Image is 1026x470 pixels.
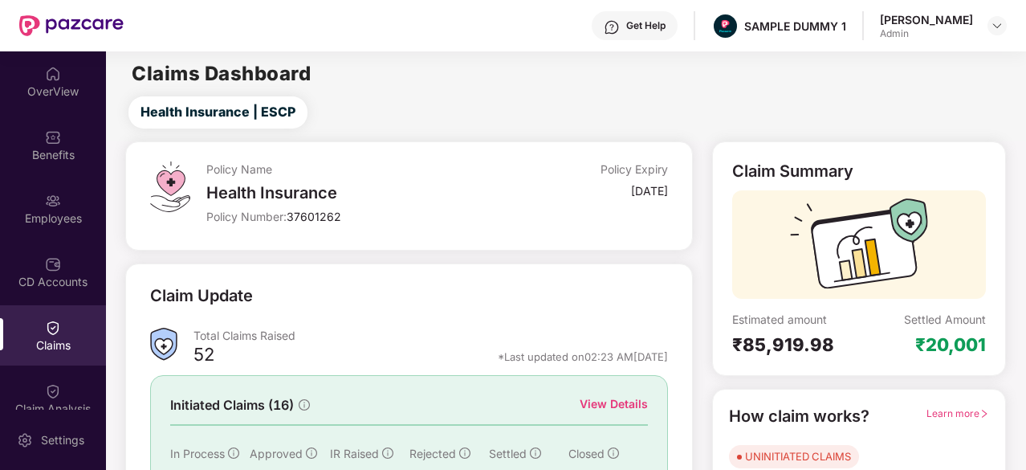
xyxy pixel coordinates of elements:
h2: Claims Dashboard [132,64,311,84]
span: Health Insurance | ESCP [140,102,295,122]
img: ClaimsSummaryIcon [150,328,177,361]
img: New Pazcare Logo [19,15,124,36]
div: Policy Name [206,161,515,177]
span: info-circle [530,448,541,459]
span: info-circle [299,399,310,411]
img: svg+xml;base64,PHN2ZyBpZD0iQ2xhaW0iIHhtbG5zPSJodHRwOi8vd3d3LnczLm9yZy8yMDAwL3N2ZyIgd2lkdGg9IjIwIi... [45,320,61,336]
img: svg+xml;base64,PHN2ZyBpZD0iSG9tZSIgeG1sbnM9Imh0dHA6Ly93d3cudzMub3JnLzIwMDAvc3ZnIiB3aWR0aD0iMjAiIG... [45,66,61,82]
span: info-circle [608,448,619,459]
span: info-circle [382,448,393,459]
div: UNINITIATED CLAIMS [745,448,851,464]
img: svg+xml;base64,PHN2ZyBpZD0iU2V0dGluZy0yMHgyMCIgeG1sbnM9Imh0dHA6Ly93d3cudzMub3JnLzIwMDAvc3ZnIiB3aW... [17,432,33,448]
div: Health Insurance [206,183,515,202]
div: [DATE] [631,183,668,198]
span: 37601262 [287,210,341,223]
img: svg+xml;base64,PHN2ZyBpZD0iQmVuZWZpdHMiIHhtbG5zPSJodHRwOi8vd3d3LnczLm9yZy8yMDAwL3N2ZyIgd2lkdGg9Ij... [45,129,61,145]
div: How claim works? [729,404,869,429]
img: svg+xml;base64,PHN2ZyBpZD0iQ2xhaW0iIHhtbG5zPSJodHRwOi8vd3d3LnczLm9yZy8yMDAwL3N2ZyIgd2lkdGg9IjIwIi... [45,383,61,399]
img: svg+xml;base64,PHN2ZyBpZD0iRHJvcGRvd24tMzJ4MzIiIHhtbG5zPSJodHRwOi8vd3d3LnczLm9yZy8yMDAwL3N2ZyIgd2... [991,19,1004,32]
img: svg+xml;base64,PHN2ZyBpZD0iQ0RfQWNjb3VudHMiIGRhdGEtbmFtZT0iQ0QgQWNjb3VudHMiIHhtbG5zPSJodHRwOi8vd3... [45,256,61,272]
div: ₹85,919.98 [732,333,859,356]
span: info-circle [306,448,317,459]
img: svg+xml;base64,PHN2ZyB4bWxucz0iaHR0cDovL3d3dy53My5vcmcvMjAwMC9zdmciIHdpZHRoPSI0OS4zMiIgaGVpZ2h0PS... [150,161,189,212]
img: svg+xml;base64,PHN2ZyBpZD0iSGVscC0zMngzMiIgeG1sbnM9Imh0dHA6Ly93d3cudzMub3JnLzIwMDAvc3ZnIiB3aWR0aD... [604,19,620,35]
div: Claim Summary [732,161,853,181]
span: info-circle [228,448,239,459]
span: IR Raised [330,447,379,460]
div: Policy Expiry [601,161,668,177]
div: Admin [880,27,973,40]
span: Initiated Claims (16) [170,395,294,415]
div: *Last updated on 02:23 AM[DATE] [498,349,668,364]
div: 52 [193,343,214,370]
div: Estimated amount [732,312,859,327]
span: Settled [489,447,527,460]
div: Policy Number: [206,209,515,224]
img: svg+xml;base64,PHN2ZyB3aWR0aD0iMTcyIiBoZWlnaHQ9IjExMyIgdmlld0JveD0iMCAwIDE3MiAxMTMiIGZpbGw9Im5vbm... [790,198,928,299]
span: info-circle [459,448,470,459]
div: ₹20,001 [915,333,986,356]
div: View Details [580,395,648,413]
div: Get Help [626,19,666,32]
div: Claim Update [150,284,253,309]
div: SAMPLE DUMMY 1 [744,18,846,34]
span: right [979,409,989,419]
div: Total Claims Raised [193,328,668,343]
img: svg+xml;base64,PHN2ZyBpZD0iRW1wbG95ZWVzIiB4bWxucz0iaHR0cDovL3d3dy53My5vcmcvMjAwMC9zdmciIHdpZHRoPS... [45,193,61,209]
span: In Process [170,447,225,460]
span: Rejected [409,447,456,460]
div: Settled Amount [904,312,986,327]
div: [PERSON_NAME] [880,12,973,27]
img: Pazcare_Alternative_logo-01-01.png [714,14,737,38]
span: Closed [568,447,605,460]
span: Approved [250,447,303,460]
span: Learn more [926,407,989,419]
div: Settings [36,432,89,448]
button: Health Insurance | ESCP [128,96,307,129]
